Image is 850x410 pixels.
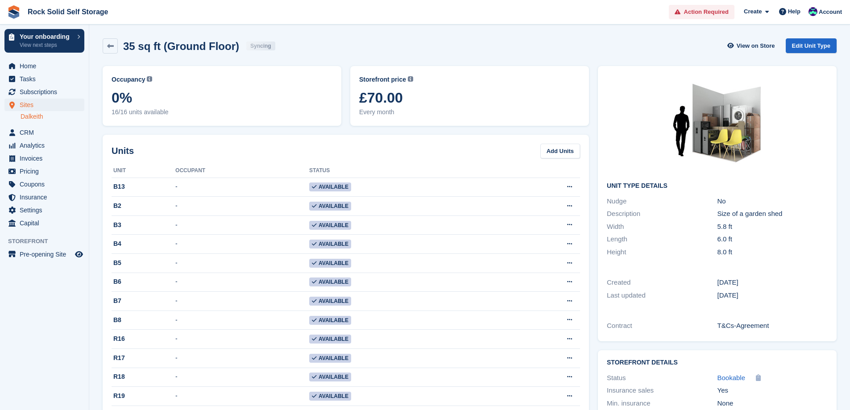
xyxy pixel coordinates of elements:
span: Tasks [20,73,73,85]
a: Edit Unit Type [786,38,837,53]
a: menu [4,86,84,98]
h2: Units [112,144,134,157]
span: Bookable [717,374,746,381]
div: None [717,398,828,409]
span: Storefront [8,237,89,246]
div: Status [607,373,717,383]
td: - [175,178,309,197]
span: Available [309,277,351,286]
img: icon-info-grey-7440780725fd019a000dd9b08b2336e03edf1995a4989e88bcd33f0948082b44.svg [408,76,413,82]
div: Yes [717,385,828,396]
span: Insurance [20,191,73,203]
div: Length [607,234,717,244]
a: menu [4,178,84,191]
div: Nudge [607,196,717,207]
span: Available [309,354,351,363]
span: Available [309,373,351,381]
a: Rock Solid Self Storage [24,4,112,19]
div: R19 [112,391,175,401]
td: - [175,215,309,235]
h2: 35 sq ft (Ground Floor) [123,40,239,52]
span: 0% [112,90,332,106]
div: 6.0 ft [717,234,828,244]
span: Help [788,7,800,16]
a: Add Units [540,144,580,158]
span: Occupancy [112,75,145,84]
span: Sites [20,99,73,111]
div: B13 [112,182,175,191]
a: menu [4,73,84,85]
div: Insurance sales [607,385,717,396]
td: - [175,330,309,349]
td: - [175,235,309,254]
td: - [175,292,309,311]
th: Status [309,164,497,178]
span: Invoices [20,152,73,165]
a: menu [4,99,84,111]
th: Unit [112,164,175,178]
span: Account [819,8,842,17]
a: Dalkeith [21,112,84,121]
td: - [175,349,309,368]
span: Available [309,392,351,401]
div: B2 [112,201,175,211]
p: View next steps [20,41,73,49]
span: Available [309,259,351,268]
a: menu [4,152,84,165]
span: Available [309,221,351,230]
h2: Unit Type details [607,182,828,190]
img: stora-icon-8386f47178a22dfd0bd8f6a31ec36ba5ce8667c1dd55bd0f319d3a0aa187defe.svg [7,5,21,19]
div: R17 [112,353,175,363]
div: Height [607,247,717,257]
img: 35-sqft-unit.jpg [651,75,784,175]
div: B4 [112,239,175,248]
span: Coupons [20,178,73,191]
span: Available [309,316,351,325]
td: - [175,311,309,330]
td: - [175,254,309,273]
div: Syncing [246,41,275,50]
div: B3 [112,220,175,230]
a: Preview store [74,249,84,260]
div: Min. insurance [607,398,717,409]
span: Home [20,60,73,72]
span: Available [309,182,351,191]
div: Width [607,222,717,232]
a: menu [4,204,84,216]
div: No [717,196,828,207]
h2: Storefront Details [607,359,828,366]
span: Create [744,7,762,16]
div: Last updated [607,290,717,301]
a: Your onboarding View next steps [4,29,84,53]
a: menu [4,60,84,72]
span: CRM [20,126,73,139]
p: Your onboarding [20,33,73,40]
span: Action Required [684,8,729,17]
div: Size of a garden shed [717,209,828,219]
span: View on Store [737,41,775,50]
td: - [175,387,309,406]
a: Action Required [669,5,734,20]
span: Settings [20,204,73,216]
a: Bookable [717,373,746,383]
a: menu [4,165,84,178]
div: Description [607,209,717,219]
div: Created [607,277,717,288]
a: menu [4,126,84,139]
div: B7 [112,296,175,306]
td: - [175,368,309,387]
span: Pricing [20,165,73,178]
span: Available [309,240,351,248]
div: [DATE] [717,277,828,288]
span: Every month [359,108,580,117]
span: Subscriptions [20,86,73,98]
span: 16/16 units available [112,108,332,117]
div: R18 [112,372,175,381]
a: menu [4,139,84,152]
img: icon-info-grey-7440780725fd019a000dd9b08b2336e03edf1995a4989e88bcd33f0948082b44.svg [147,76,152,82]
div: B5 [112,258,175,268]
a: menu [4,217,84,229]
div: 8.0 ft [717,247,828,257]
span: Available [309,297,351,306]
div: Contract [607,321,717,331]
